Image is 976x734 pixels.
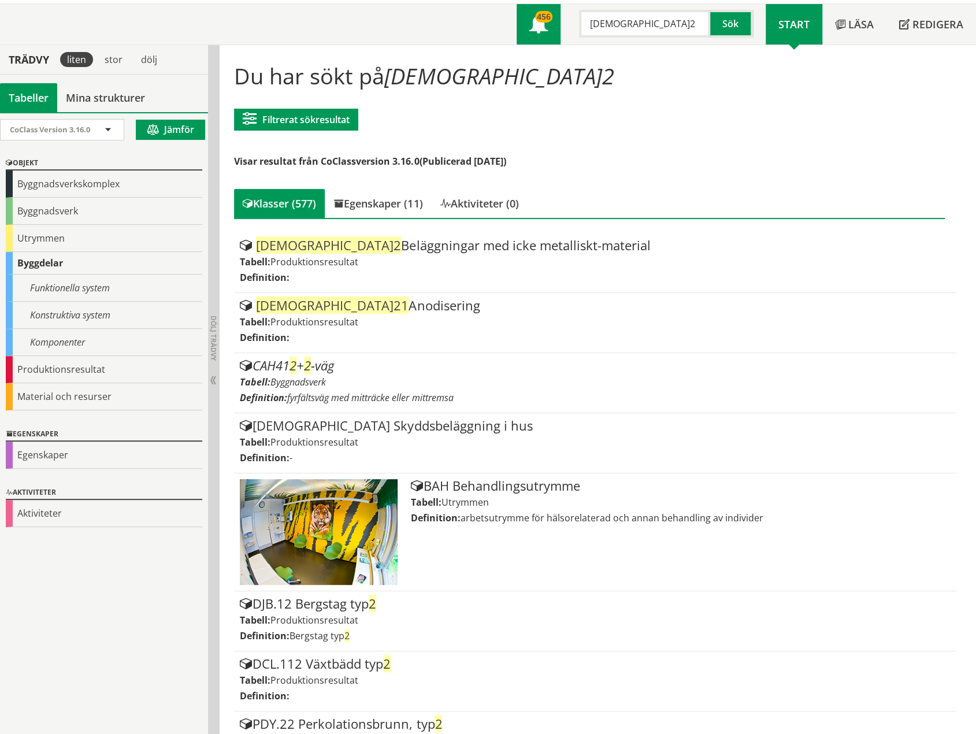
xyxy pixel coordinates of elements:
label: Definition: [240,391,287,404]
h1: Du har sökt på [234,63,944,88]
span: Visar resultat från CoClassversion 3.16.0 [234,155,419,168]
label: Definition: [240,629,290,642]
div: CAH41 + -väg [240,359,950,373]
span: 2 [344,629,350,642]
div: Utrymmen [6,225,202,252]
div: Konstruktiva system [6,302,202,329]
div: Material och resurser [6,383,202,410]
span: 2 [290,357,296,374]
div: [DEMOGRAPHIC_DATA] Skyddsbeläggning i hus [240,419,950,433]
a: Mina strukturer [57,83,154,112]
button: Jämför [136,120,205,140]
div: Byggnadsverk [6,198,202,225]
label: Definition: [240,271,290,284]
span: 2 [383,655,391,672]
span: CoClass Version 3.16.0 [10,124,90,135]
div: 456 [535,11,552,23]
input: Sök [579,10,710,38]
a: Redigera [886,4,976,45]
button: Sök [710,10,753,38]
div: Objekt [6,157,202,170]
span: 2 [304,357,311,374]
span: [DEMOGRAPHIC_DATA]21 [256,296,409,314]
a: Läsa [822,4,886,45]
div: DJB.12 Bergstag typ [240,597,950,611]
span: Dölj trädvy [209,316,218,361]
span: (Publicerad [DATE]) [419,155,506,168]
span: 2 [369,595,376,612]
div: Klasser (577) [234,189,325,218]
span: arbetsutrymme för hälsorelaterad och annan behandling av individer [460,511,763,524]
label: Tabell: [240,614,270,627]
div: DCL.112 Växtbädd typ [240,657,950,671]
div: Egenskaper [6,442,202,469]
label: Tabell: [410,496,441,509]
div: liten [60,52,93,67]
label: Tabell: [240,316,270,328]
div: BAH Behandlingsutrymme [410,479,950,493]
span: Läsa [848,17,874,31]
label: Tabell: [240,674,270,687]
label: Definition: [240,689,290,702]
span: Produktionsresultat [270,316,358,328]
div: dölj [134,52,164,67]
label: Definition: [410,511,460,524]
div: Aktiviteter (0) [431,189,527,218]
div: Egenskaper [6,428,202,442]
span: Utrymmen [441,496,488,509]
span: [DEMOGRAPHIC_DATA]2 [256,236,401,254]
span: Produktionsresultat [270,436,358,448]
a: Start [766,4,822,45]
label: Tabell: [240,376,270,388]
span: Produktionsresultat [270,674,358,687]
a: 456 [517,4,561,45]
span: [DEMOGRAPHIC_DATA]2 [384,61,614,91]
div: Trädvy [2,53,55,66]
div: Aktiviteter [6,500,202,527]
div: Byggnadsverkskomplex [6,170,202,198]
label: Tabell: [240,436,270,448]
div: Funktionella system [6,275,202,302]
label: Definition: [240,451,290,464]
div: Egenskaper (11) [325,189,431,218]
label: Definition: [240,331,290,344]
div: Byggdelar [6,252,202,275]
span: - [290,451,292,464]
div: Produktionsresultat [6,356,202,383]
button: Filtrerat sökresultat [234,109,358,131]
span: Redigera [912,17,963,31]
span: 2 [435,715,442,732]
div: Aktiviteter [6,486,202,500]
span: fyrfältsväg med mitträcke eller mittremsa [287,391,453,404]
div: stor [98,52,129,67]
span: Byggnadsverk [270,376,326,388]
span: Notifikationer [529,16,548,35]
span: Produktionsresultat [270,614,358,627]
span: Produktionsresultat [270,255,358,268]
div: PDY.22 Perkolationsbrunn, typ [240,717,950,731]
span: Bergstag typ [290,629,350,642]
img: Tabell [240,479,398,585]
div: Beläggningar med icke metalliskt-material [240,239,950,253]
label: Tabell: [240,255,270,268]
div: Komponenter [6,329,202,356]
span: Start [778,17,810,31]
div: Anodisering [240,299,950,313]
